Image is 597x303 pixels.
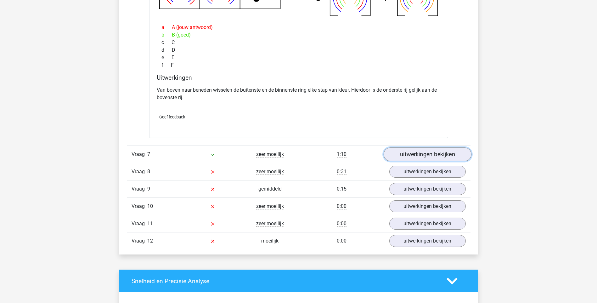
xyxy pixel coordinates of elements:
span: d [161,46,172,54]
span: 0:00 [337,238,346,244]
span: 0:15 [337,186,346,192]
span: 8 [147,169,150,174]
span: e [161,54,172,61]
span: 0:00 [337,203,346,209]
span: Geef feedback [159,115,185,119]
span: 9 [147,186,150,192]
span: zeer moeilijk [256,203,284,209]
span: zeer moeilijk [256,220,284,227]
span: Vraag [132,203,147,210]
div: B (goed) [157,31,441,39]
p: Van boven naar beneden wisselen de buitenste en de binnenste ring elke stap van kleur. Hierdoor i... [157,86,441,101]
div: E [157,54,441,61]
span: Vraag [132,185,147,193]
div: A (jouw antwoord) [157,24,441,31]
div: D [157,46,441,54]
span: Vraag [132,220,147,227]
span: Vraag [132,151,147,158]
span: 12 [147,238,153,244]
span: zeer moeilijk [256,169,284,175]
h4: Snelheid en Precisie Analyse [132,277,437,285]
span: a [161,24,172,31]
span: f [161,61,171,69]
span: c [161,39,172,46]
span: Vraag [132,237,147,245]
span: gemiddeld [258,186,282,192]
span: zeer moeilijk [256,151,284,157]
a: uitwerkingen bekijken [383,147,471,161]
span: 0:00 [337,220,346,227]
span: 7 [147,151,150,157]
h4: Uitwerkingen [157,74,441,81]
a: uitwerkingen bekijken [389,200,466,212]
span: 0:31 [337,169,346,175]
span: 1:10 [337,151,346,157]
a: uitwerkingen bekijken [389,183,466,195]
div: C [157,39,441,46]
span: moeilijk [261,238,279,244]
a: uitwerkingen bekijken [389,218,466,230]
a: uitwerkingen bekijken [389,235,466,247]
a: uitwerkingen bekijken [389,166,466,178]
span: b [161,31,172,39]
span: Vraag [132,168,147,175]
span: 10 [147,203,153,209]
span: 11 [147,220,153,226]
div: F [157,61,441,69]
